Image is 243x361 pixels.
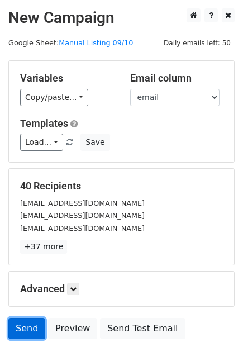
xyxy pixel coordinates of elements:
a: Send Test Email [100,318,185,339]
iframe: Chat Widget [187,307,243,361]
small: [EMAIL_ADDRESS][DOMAIN_NAME] [20,224,145,232]
button: Save [80,134,109,151]
small: [EMAIL_ADDRESS][DOMAIN_NAME] [20,211,145,220]
h2: New Campaign [8,8,235,27]
a: Send [8,318,45,339]
small: [EMAIL_ADDRESS][DOMAIN_NAME] [20,199,145,207]
small: Google Sheet: [8,39,133,47]
span: Daily emails left: 50 [160,37,235,49]
a: Templates [20,117,68,129]
a: Copy/paste... [20,89,88,106]
h5: Email column [130,72,223,84]
h5: 40 Recipients [20,180,223,192]
a: Preview [48,318,97,339]
a: +37 more [20,240,67,254]
h5: Advanced [20,283,223,295]
a: Load... [20,134,63,151]
h5: Variables [20,72,113,84]
a: Daily emails left: 50 [160,39,235,47]
a: Manual Listing 09/10 [59,39,133,47]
